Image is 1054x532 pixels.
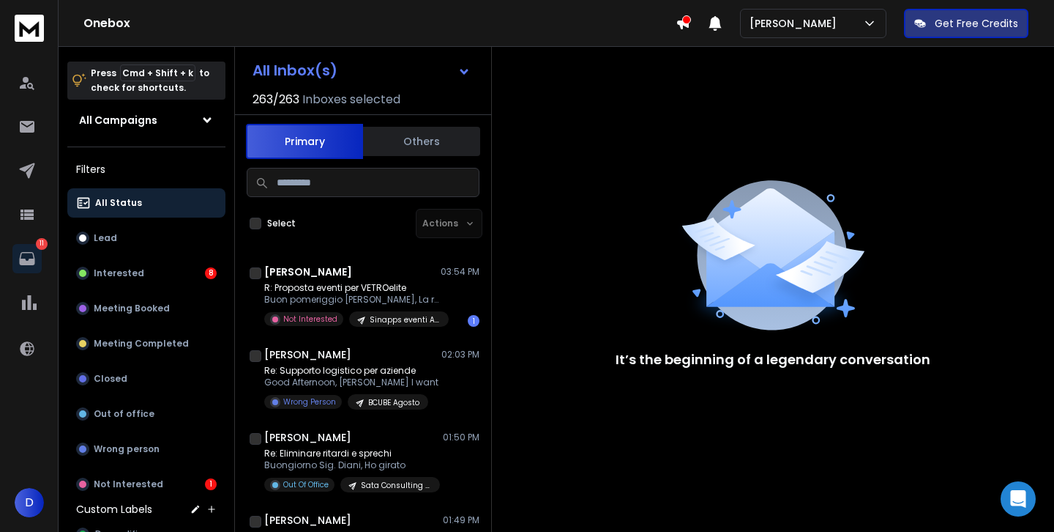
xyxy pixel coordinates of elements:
[94,267,144,279] p: Interested
[94,479,163,490] p: Not Interested
[67,294,225,323] button: Meeting Booked
[935,16,1018,31] p: Get Free Credits
[1001,481,1036,517] div: Open Intercom Messenger
[67,329,225,358] button: Meeting Completed
[94,303,170,314] p: Meeting Booked
[15,488,44,517] button: D
[264,294,440,306] p: Buon pomeriggio [PERSON_NAME], La ringrazio
[441,266,479,278] p: 03:54 PM
[283,314,337,325] p: Not Interested
[95,197,142,209] p: All Status
[36,238,48,250] p: 11
[264,459,440,471] p: Buongiorno Sig. Diani, Ho girato
[94,232,117,244] p: Lead
[443,432,479,443] p: 01:50 PM
[253,91,299,108] span: 263 / 263
[616,350,930,370] p: It’s the beginning of a legendary conversation
[363,125,480,158] button: Others
[205,267,217,279] div: 8
[441,349,479,361] p: 02:03 PM
[94,408,154,420] p: Out of office
[267,218,296,229] label: Select
[91,66,209,95] p: Press to check for shortcuts.
[264,448,440,459] p: Re: Eliminare ritardi e sprechi
[120,64,195,81] span: Cmd + Shift + k
[83,15,676,32] h1: Onebox
[361,480,431,491] p: Sata Consulting - produzione
[253,63,337,78] h1: All Inbox(s)
[15,15,44,42] img: logo
[76,502,152,517] h3: Custom Labels
[67,470,225,499] button: Not Interested1
[264,365,438,377] p: Re: Supporto logistico per aziende
[283,396,336,407] p: Wrong Person
[94,443,160,455] p: Wrong person
[264,377,438,388] p: Good Afternoon, [PERSON_NAME] I want
[264,282,440,294] p: R: Proposta eventi per VETROelite
[750,16,842,31] p: [PERSON_NAME]
[94,373,127,385] p: Closed
[94,338,189,350] p: Meeting Completed
[67,106,225,135] button: All Campaigns
[302,91,400,108] h3: Inboxes selected
[205,479,217,490] div: 1
[246,124,363,159] button: Primary
[67,435,225,464] button: Wrong person
[12,244,42,273] a: 11
[67,159,225,180] h3: Filters
[368,397,419,408] p: BCUBE Agosto
[79,113,157,128] h1: All Campaigns
[443,514,479,526] p: 01:49 PM
[283,479,329,490] p: Out Of Office
[67,188,225,218] button: All Status
[67,259,225,288] button: Interested8
[904,9,1028,38] button: Get Free Credits
[468,315,479,327] div: 1
[264,430,351,445] h1: [PERSON_NAME]
[67,223,225,253] button: Lead
[264,347,351,362] h1: [PERSON_NAME]
[67,364,225,394] button: Closed
[264,513,351,528] h1: [PERSON_NAME]
[67,399,225,429] button: Out of office
[241,56,482,85] button: All Inbox(s)
[370,314,440,325] p: Sinapps eventi Agosto
[264,265,352,279] h1: [PERSON_NAME]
